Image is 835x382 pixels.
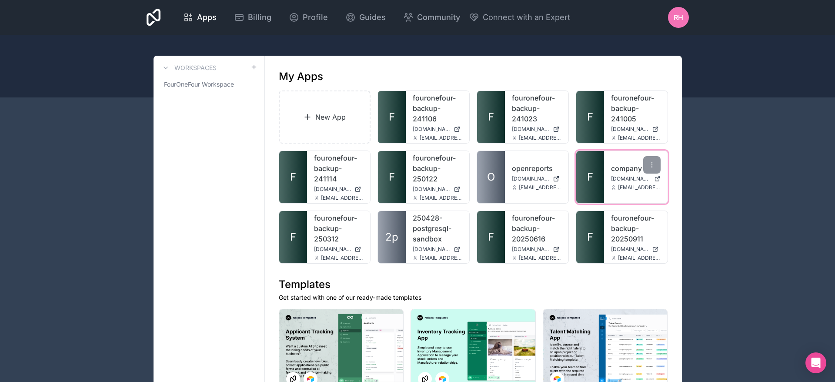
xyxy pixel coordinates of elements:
[618,184,661,191] span: [EMAIL_ADDRESS][DOMAIN_NAME]
[512,213,561,244] a: fouronefour-backup-20250616
[576,211,604,263] a: F
[512,175,549,182] span: [DOMAIN_NAME]
[611,126,648,133] span: [DOMAIN_NAME]
[174,64,217,72] h3: Workspaces
[314,246,351,253] span: [DOMAIN_NAME]
[576,151,604,203] a: F
[279,293,668,302] p: Get started with one of our ready-made templates
[338,8,393,27] a: Guides
[413,186,462,193] a: [DOMAIN_NAME]
[611,213,661,244] a: fouronefour-backup-20250911
[378,151,406,203] a: F
[512,126,549,133] span: [DOMAIN_NAME]
[385,230,398,244] span: 2p
[512,163,561,174] a: openreports
[396,8,467,27] a: Community
[197,11,217,23] span: Apps
[279,70,323,84] h1: My Apps
[512,93,561,124] a: fouronefour-backup-241023
[314,186,364,193] a: [DOMAIN_NAME]
[314,213,364,244] a: fouronefour-backup-250312
[512,175,561,182] a: [DOMAIN_NAME]
[413,126,462,133] a: [DOMAIN_NAME]
[413,186,450,193] span: [DOMAIN_NAME]
[290,170,296,184] span: F
[279,211,307,263] a: F
[576,91,604,143] a: F
[389,170,395,184] span: F
[618,255,661,261] span: [EMAIL_ADDRESS][DOMAIN_NAME]
[420,134,462,141] span: [EMAIL_ADDRESS][DOMAIN_NAME]
[417,11,460,23] span: Community
[279,278,668,292] h1: Templates
[512,246,549,253] span: [DOMAIN_NAME]
[587,170,593,184] span: F
[611,246,661,253] a: [DOMAIN_NAME]
[469,11,570,23] button: Connect with an Expert
[487,170,495,184] span: O
[611,175,661,182] a: [DOMAIN_NAME]
[378,211,406,263] a: 2p
[805,352,826,373] div: Open Intercom Messenger
[413,246,450,253] span: [DOMAIN_NAME]
[611,93,661,124] a: fouronefour-backup-241005
[413,213,462,244] a: 250428-postgresql-sandbox
[519,255,561,261] span: [EMAIL_ADDRESS][DOMAIN_NAME]
[413,153,462,184] a: fouronefour-backup-250122
[359,11,386,23] span: Guides
[488,230,494,244] span: F
[674,12,683,23] span: RH
[488,110,494,124] span: F
[314,246,364,253] a: [DOMAIN_NAME]
[227,8,278,27] a: Billing
[512,126,561,133] a: [DOMAIN_NAME]
[420,194,462,201] span: [EMAIL_ADDRESS][DOMAIN_NAME]
[176,8,224,27] a: Apps
[519,184,561,191] span: [EMAIL_ADDRESS][DOMAIN_NAME]
[587,230,593,244] span: F
[512,246,561,253] a: [DOMAIN_NAME]
[413,93,462,124] a: fouronefour-backup-241106
[611,126,661,133] a: [DOMAIN_NAME]
[477,151,505,203] a: O
[248,11,271,23] span: Billing
[160,63,217,73] a: Workspaces
[611,163,661,174] a: company
[420,255,462,261] span: [EMAIL_ADDRESS][DOMAIN_NAME]
[321,255,364,261] span: [EMAIL_ADDRESS][DOMAIN_NAME]
[164,80,234,89] span: FourOneFour Workspace
[282,8,335,27] a: Profile
[314,153,364,184] a: fouronefour-backup-241114
[303,11,328,23] span: Profile
[618,134,661,141] span: [EMAIL_ADDRESS][DOMAIN_NAME]
[160,77,257,92] a: FourOneFour Workspace
[314,186,351,193] span: [DOMAIN_NAME]
[611,246,648,253] span: [DOMAIN_NAME]
[279,90,371,144] a: New App
[519,134,561,141] span: [EMAIL_ADDRESS][DOMAIN_NAME]
[413,246,462,253] a: [DOMAIN_NAME]
[378,91,406,143] a: F
[321,194,364,201] span: [EMAIL_ADDRESS][DOMAIN_NAME]
[290,230,296,244] span: F
[413,126,450,133] span: [DOMAIN_NAME]
[611,175,651,182] span: [DOMAIN_NAME]
[389,110,395,124] span: F
[587,110,593,124] span: F
[483,11,570,23] span: Connect with an Expert
[477,91,505,143] a: F
[279,151,307,203] a: F
[477,211,505,263] a: F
